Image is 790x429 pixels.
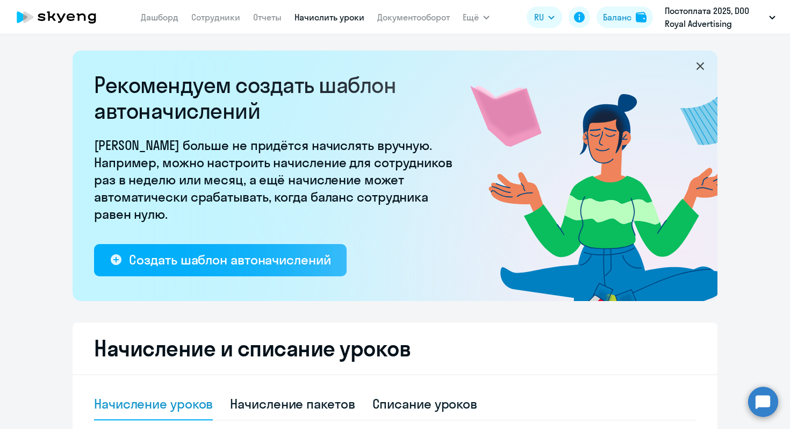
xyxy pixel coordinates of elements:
[597,6,653,28] button: Балансbalance
[94,137,459,223] p: [PERSON_NAME] больше не придётся начислять вручную. Например, можно настроить начисление для сотр...
[129,251,331,268] div: Создать шаблон автоначислений
[377,12,450,23] a: Документооборот
[230,395,355,412] div: Начисление пакетов
[94,72,459,124] h2: Рекомендуем создать шаблон автоначислений
[636,12,647,23] img: balance
[94,335,696,361] h2: Начисление и списание уроков
[94,395,213,412] div: Начисление уроков
[463,6,490,28] button: Ещё
[253,12,282,23] a: Отчеты
[141,12,178,23] a: Дашборд
[372,395,478,412] div: Списание уроков
[94,244,347,276] button: Создать шаблон автоначислений
[527,6,562,28] button: RU
[603,11,631,24] div: Баланс
[534,11,544,24] span: RU
[295,12,364,23] a: Начислить уроки
[659,4,781,30] button: Постоплата 2025, DOO Royal Advertising
[463,11,479,24] span: Ещё
[665,4,765,30] p: Постоплата 2025, DOO Royal Advertising
[191,12,240,23] a: Сотрудники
